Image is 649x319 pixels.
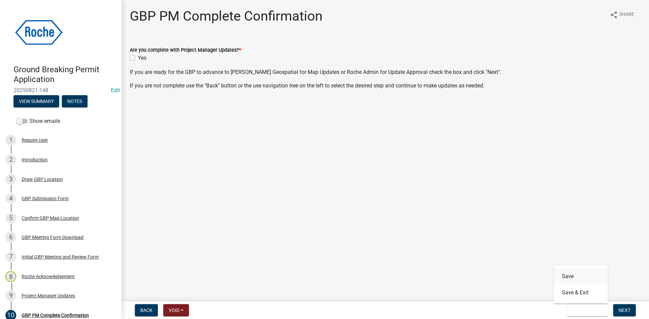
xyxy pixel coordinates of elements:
p: If you are not complete use the "Back" button or the use navigation tree on the left to select th... [130,82,641,90]
div: Project Manager Updates [22,293,75,298]
span: Next [619,308,630,313]
button: shareShare [604,8,640,21]
div: GBP PM Complete Confirmation [22,313,89,318]
wm-modal-confirm: Edit Application Number [111,87,120,94]
div: Confirm GBP Map Location [22,216,79,220]
wm-modal-confirm: Notes [62,99,88,104]
div: Roche Acknowledgement [22,274,75,279]
h1: GBP PM Complete Confirmation [130,8,322,24]
div: 4 [5,193,16,204]
span: Save & Exit [572,308,598,313]
div: GBP Meeting Form Download [22,235,83,240]
button: Back [135,304,158,316]
div: 8 [5,271,16,282]
h4: Ground Breaking Permit Application [14,65,116,84]
span: Share [619,11,634,19]
div: Introduction [22,157,48,162]
i: share [610,11,618,19]
div: Require User [22,138,48,142]
div: 5 [5,213,16,223]
div: 7 [5,251,16,262]
button: Save & Exit [567,304,608,316]
div: Save & Exit [554,266,608,303]
img: Roche [14,7,64,58]
button: Save [554,268,608,285]
button: Void [163,304,189,316]
wm-modal-confirm: Summary [14,99,59,104]
button: View Summary [14,95,59,107]
label: Yes [138,54,146,62]
a: Edit [111,87,120,94]
div: 2 [5,154,16,165]
button: Notes [62,95,88,107]
div: GBP Submission Form [22,196,69,201]
div: 3 [5,174,16,185]
span: Void [169,308,179,313]
p: If you are ready for the GBP to advance to [PERSON_NAME] Geospatial for Map Updates or Roche Admi... [130,68,641,76]
span: 20250821-148 [14,87,108,94]
span: Back [140,308,152,313]
div: Draw GBP Location [22,177,63,182]
button: Next [613,304,636,316]
button: Save & Exit [554,285,608,301]
div: 1 [5,135,16,145]
div: 9 [5,290,16,301]
div: 6 [5,232,16,243]
label: Show emails [16,117,60,125]
label: Are you complete with Project Manager Updates? [130,48,241,53]
div: Initial GBP Meeting and Review Form [22,255,99,259]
